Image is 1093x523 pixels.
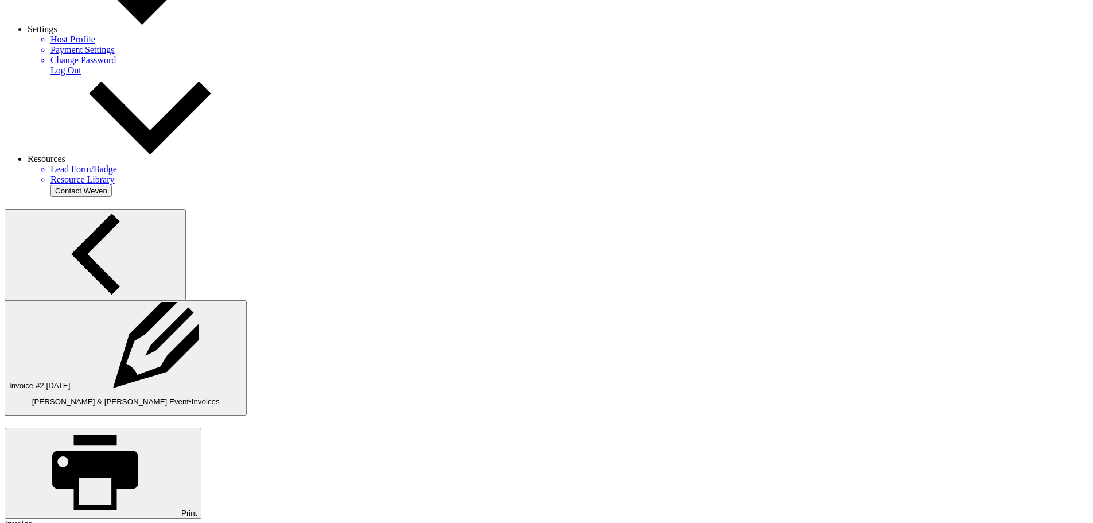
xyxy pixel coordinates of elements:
span: Resources [28,154,65,164]
a: Payment Settings [50,45,1088,55]
button: Contact Weven [50,185,112,197]
a: Lead Form/Badge [50,164,1088,175]
span: Settings [28,24,57,34]
p: [PERSON_NAME] & [PERSON_NAME] Event • Invoices [9,397,242,406]
button: Invoice #2 [DATE][PERSON_NAME] & [PERSON_NAME] Event•Invoices [5,300,247,416]
button: Print [5,428,201,519]
a: Log Out [50,65,81,75]
a: Host Profile [50,34,1088,45]
a: Change Password [50,55,1088,65]
a: Resource Library [50,175,1088,185]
